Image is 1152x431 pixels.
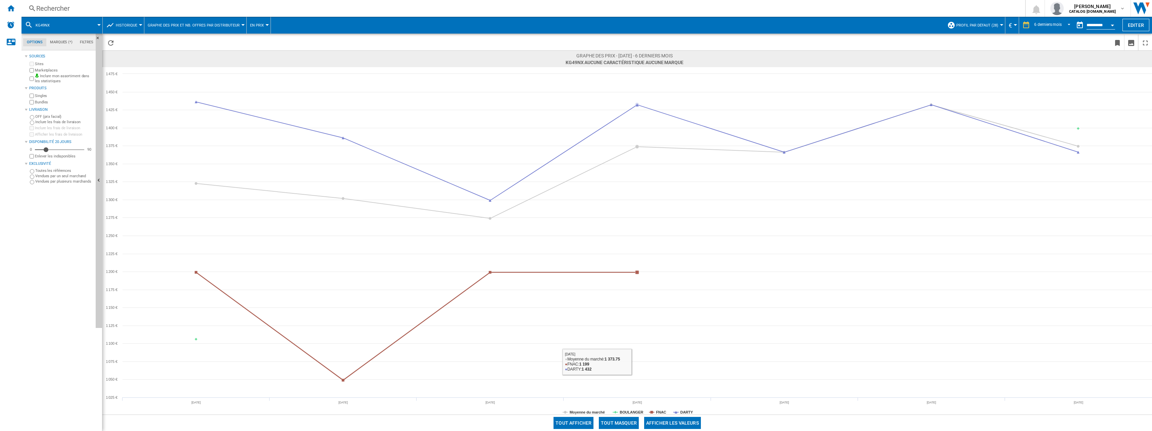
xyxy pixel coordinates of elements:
[338,401,348,404] tspan: [DATE]
[25,17,99,34] div: KG49NX
[116,23,137,28] span: Historique
[106,180,117,184] tspan: 1 325 €
[29,86,93,91] div: Produits
[106,305,117,309] tspan: 1 150 €
[554,417,593,429] button: Tout afficher
[956,23,998,28] span: Profil par défaut (28)
[30,121,34,125] input: Inclure les frais de livraison
[106,360,117,364] tspan: 1 075 €
[29,107,93,112] div: Livraison
[30,154,34,158] input: Afficher les frais de livraison
[106,72,117,76] tspan: 1 475 €
[30,62,34,66] input: Sites
[1069,9,1116,14] b: CATALOG [DOMAIN_NAME]
[35,100,93,105] label: Bundles
[599,417,639,429] button: Tout masquer
[1009,17,1015,34] button: €
[35,146,84,153] md-slider: Disponibilité
[96,34,104,46] button: Masquer
[566,59,683,66] span: KG49NX Aucune caractéristique Aucune marque
[28,147,34,152] div: 0
[620,410,643,414] tspan: BOULANGER
[106,270,117,274] tspan: 1 200 €
[1034,22,1062,27] div: 6 derniers mois
[947,17,1002,34] div: Profil par défaut (28)
[30,180,34,184] input: Vendues par plusieurs marchands
[1069,3,1116,10] span: [PERSON_NAME]
[485,401,495,404] tspan: [DATE]
[570,410,605,414] tspan: Moyenne du marché
[106,288,117,292] tspan: 1 175 €
[106,341,117,345] tspan: 1 100 €
[36,4,1008,13] div: Rechercher
[30,75,34,83] input: Inclure mon assortiment dans les statistiques
[106,198,117,202] tspan: 1 300 €
[35,168,93,173] label: Toutes les références
[36,23,50,28] span: KG49NX
[633,401,642,404] tspan: [DATE]
[30,126,34,130] input: Inclure les frais de livraison
[1050,2,1064,15] img: profile.jpg
[30,68,34,73] input: Marketplaces
[35,74,93,84] label: Inclure mon assortiment dans les statistiques
[1111,35,1124,50] button: Créer un favoris
[106,234,117,238] tspan: 1 250 €
[35,93,93,98] label: Singles
[106,215,117,220] tspan: 1 275 €
[1074,401,1083,404] tspan: [DATE]
[35,126,93,131] label: Inclure les frais de livraison
[30,94,34,98] input: Singles
[30,100,34,104] input: Bundles
[1124,35,1138,50] button: Télécharger en image
[1073,18,1087,32] button: md-calendar
[86,147,93,152] div: 90
[106,324,117,328] tspan: 1 125 €
[35,61,93,66] label: Sites
[35,68,93,73] label: Marketplaces
[106,162,117,166] tspan: 1 350 €
[927,401,936,404] tspan: [DATE]
[36,17,56,34] button: KG49NX
[1005,17,1019,34] md-menu: Currency
[30,132,34,137] input: Afficher les frais de livraison
[106,377,117,381] tspan: 1 050 €
[148,23,240,28] span: Graphe des prix et nb. offres par distributeur
[106,108,117,112] tspan: 1 425 €
[1139,35,1152,50] button: Plein écran
[35,174,93,179] label: Vendues par un seul marchand
[30,115,34,119] input: OFF (prix facial)
[680,410,693,414] tspan: DARTY
[250,17,267,34] button: En prix
[96,34,102,328] button: Masquer
[106,144,117,148] tspan: 1 375 €
[250,23,264,28] span: En prix
[7,21,15,29] img: alerts-logo.svg
[106,252,117,256] tspan: 1 225 €
[656,410,666,414] tspan: FNAC
[148,17,243,34] button: Graphe des prix et nb. offres par distributeur
[106,17,141,34] div: Historique
[106,395,117,399] tspan: 1 025 €
[644,417,701,429] button: Afficher les valeurs
[104,35,117,50] button: Recharger
[35,179,93,184] label: Vendues par plusieurs marchands
[35,119,93,125] label: Inclure les frais de livraison
[35,154,93,159] label: Enlever les indisponibles
[956,17,1002,34] button: Profil par défaut (28)
[76,38,97,46] md-tab-item: Filtres
[1106,18,1118,30] button: Open calendar
[46,38,76,46] md-tab-item: Marques (*)
[116,17,141,34] button: Historique
[566,52,683,59] span: Graphe des prix - [DATE] - 6 derniers mois
[30,169,34,174] input: Toutes les références
[35,132,93,137] label: Afficher les frais de livraison
[35,114,93,119] label: OFF (prix facial)
[106,90,117,94] tspan: 1 450 €
[191,401,201,404] tspan: [DATE]
[23,38,46,46] md-tab-item: Options
[1034,20,1073,31] md-select: REPORTS.WIZARD.STEPS.REPORT.STEPS.REPORT_OPTIONS.PERIOD: 6 derniers mois
[1122,19,1149,31] button: Editer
